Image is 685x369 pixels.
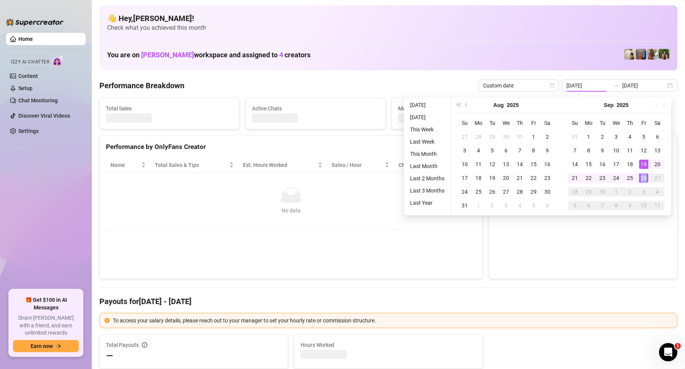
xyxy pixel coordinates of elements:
[107,51,311,59] h1: You are on workspace and assigned to creators
[550,83,555,88] span: calendar
[13,340,79,352] button: Earn nowarrow-right
[107,13,670,24] h4: 👋 Hey, [PERSON_NAME] !
[18,85,33,91] a: Setup
[613,83,619,89] span: swap-right
[399,161,465,169] span: Chat Conversion
[141,51,194,59] span: [PERSON_NAME]
[150,158,238,173] th: Total Sales & Tips
[114,206,469,215] div: No data
[99,296,677,307] h4: Payouts for [DATE] - [DATE]
[111,161,140,169] span: Name
[13,296,79,311] span: 🎁 Get $100 in AI Messages
[106,158,150,173] th: Name
[13,314,79,337] span: Share [PERSON_NAME] with a friend, and earn unlimited rewards
[613,83,619,89] span: to
[394,158,476,173] th: Chat Conversion
[279,51,283,59] span: 4
[398,104,525,113] span: Messages Sent
[332,161,383,169] span: Sales / Hour
[566,81,610,90] input: Start date
[636,49,646,60] img: Wayne
[18,97,58,104] a: Chat Monitoring
[18,128,39,134] a: Settings
[659,343,677,361] iframe: Intercom live chat
[622,81,666,90] input: End date
[106,350,113,362] span: —
[327,158,394,173] th: Sales / Hour
[107,24,670,32] span: Check what you achieved this month
[56,343,61,349] span: arrow-right
[495,142,671,152] div: Sales by OnlyFans Creator
[155,161,228,169] span: Total Sales & Tips
[106,104,233,113] span: Total Sales
[483,80,554,91] span: Custom date
[252,104,379,113] span: Active Chats
[104,318,110,323] span: exclamation-circle
[18,113,70,119] a: Discover Viral Videos
[31,343,53,349] span: Earn now
[52,55,64,66] img: AI Chatter
[675,343,681,349] span: 1
[301,341,476,349] span: Hours Worked
[113,316,672,325] div: To access your salary details, please reach out to your manager to set your hourly rate or commis...
[18,36,33,42] a: Home
[243,161,316,169] div: Est. Hours Worked
[99,80,184,91] h4: Performance Breakdown
[624,49,635,60] img: Ralphy
[647,49,658,60] img: Nathaniel
[6,18,63,26] img: logo-BBDzfeDw.svg
[106,142,476,152] div: Performance by OnlyFans Creator
[142,342,147,348] span: info-circle
[106,341,139,349] span: Total Payouts
[18,73,38,79] a: Content
[659,49,669,60] img: Nathaniel
[11,58,49,66] span: Izzy AI Chatter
